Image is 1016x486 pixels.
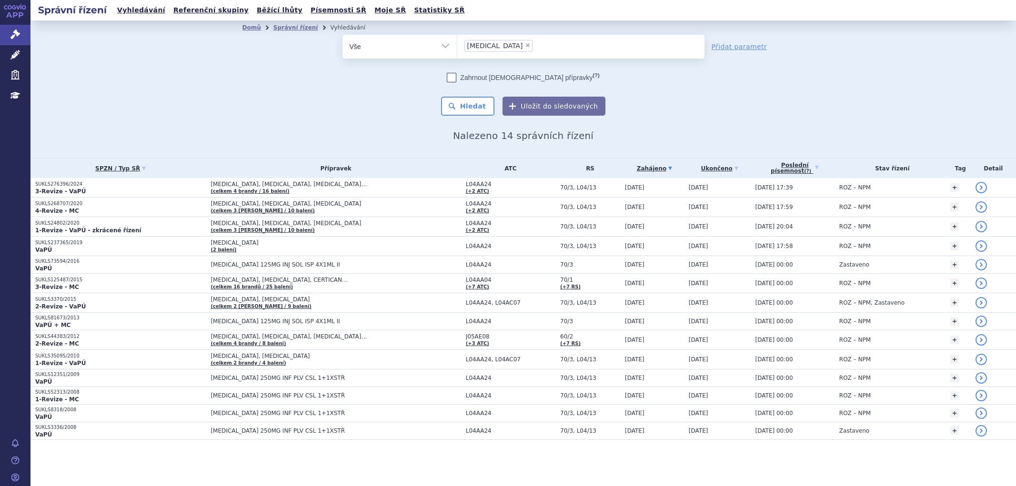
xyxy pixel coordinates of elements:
[211,239,449,246] span: [MEDICAL_DATA]
[466,220,555,227] span: L04AA24
[950,260,959,269] a: +
[625,356,644,363] span: [DATE]
[593,72,599,79] abbr: (?)
[755,261,793,268] span: [DATE] 00:00
[689,243,708,249] span: [DATE]
[466,188,489,194] a: (+2 ATC)
[560,427,620,434] span: 70/3, L04/13
[976,182,987,193] a: detail
[755,356,793,363] span: [DATE] 00:00
[950,279,959,288] a: +
[625,261,644,268] span: [DATE]
[35,181,206,188] p: SUKLS276396/2024
[712,42,767,51] a: Přidat parametr
[950,317,959,326] a: +
[35,371,206,378] p: SUKLS12351/2009
[625,243,644,249] span: [DATE]
[535,40,541,51] input: [MEDICAL_DATA]
[114,4,168,17] a: Vyhledávání
[689,356,708,363] span: [DATE]
[211,341,286,346] a: (celkem 4 brandy / 8 balení)
[35,239,206,246] p: SUKLS237365/2019
[804,169,811,174] abbr: (?)
[950,409,959,417] a: +
[839,427,869,434] span: Zastaveno
[839,184,871,191] span: ROZ – NPM
[466,277,555,283] span: L04AA04
[625,318,644,325] span: [DATE]
[689,299,708,306] span: [DATE]
[560,277,620,283] span: 70/1
[211,208,314,213] a: (celkem 3 [PERSON_NAME] / 10 balení)
[976,372,987,384] a: detail
[211,353,449,359] span: [MEDICAL_DATA], [MEDICAL_DATA]
[755,427,793,434] span: [DATE] 00:00
[625,223,644,230] span: [DATE]
[950,183,959,192] a: +
[560,261,620,268] span: 70/3
[211,247,236,252] a: (2 balení)
[211,410,449,417] span: [MEDICAL_DATA] 250MG INF PLV CSL 1+1XSTŘ
[689,410,708,417] span: [DATE]
[254,4,305,17] a: Běžící lhůty
[625,280,644,287] span: [DATE]
[755,243,793,249] span: [DATE] 17:58
[447,73,599,82] label: Zahrnout [DEMOGRAPHIC_DATA] přípravky
[211,181,449,188] span: [MEDICAL_DATA], [MEDICAL_DATA], [MEDICAL_DATA]…
[950,374,959,382] a: +
[466,318,555,325] span: L04AA24
[503,97,605,116] button: Uložit do sledovaných
[755,280,793,287] span: [DATE] 00:00
[839,410,871,417] span: ROZ – NPM
[976,297,987,308] a: detail
[689,375,708,381] span: [DATE]
[625,375,644,381] span: [DATE]
[839,392,871,399] span: ROZ – NPM
[689,184,708,191] span: [DATE]
[976,354,987,365] a: detail
[35,424,206,431] p: SUKLS3336/2008
[976,334,987,346] a: detail
[839,243,871,249] span: ROZ – NPM
[689,223,708,230] span: [DATE]
[976,240,987,252] a: detail
[30,3,114,17] h2: Správní řízení
[35,322,70,328] strong: VaPÚ + MC
[35,188,86,195] strong: 3-Revize - VaPÚ
[839,261,869,268] span: Zastaveno
[35,353,206,359] p: SUKLS35095/2010
[35,296,206,303] p: SUKLS3370/2015
[950,222,959,231] a: +
[466,200,555,207] span: L04AA24
[555,159,620,178] th: RS
[211,360,286,366] a: (celkem 2 brandy / 4 balení)
[35,414,52,420] strong: VaPÚ
[35,220,206,227] p: SUKLS24802/2020
[461,159,555,178] th: ATC
[211,200,449,207] span: [MEDICAL_DATA], [MEDICAL_DATA], [MEDICAL_DATA]
[689,204,708,210] span: [DATE]
[35,258,206,265] p: SUKLS73594/2016
[273,24,318,31] a: Správní řízení
[950,355,959,364] a: +
[560,392,620,399] span: 70/3, L04/13
[466,392,555,399] span: L04AA24
[689,318,708,325] span: [DATE]
[755,159,835,178] a: Poslednípísemnost(?)
[35,407,206,413] p: SUKLS8318/2008
[689,337,708,343] span: [DATE]
[625,337,644,343] span: [DATE]
[560,243,620,249] span: 70/3, L04/13
[625,162,684,175] a: Zahájeno
[839,280,871,287] span: ROZ – NPM
[211,228,314,233] a: (celkem 3 [PERSON_NAME] / 10 balení)
[950,203,959,211] a: +
[211,220,449,227] span: [MEDICAL_DATA], [MEDICAL_DATA], [MEDICAL_DATA]
[560,375,620,381] span: 70/3, L04/13
[525,42,531,48] span: ×
[625,299,644,306] span: [DATE]
[453,130,594,141] span: Nalezeno 14 správních řízení
[211,304,311,309] a: (celkem 2 [PERSON_NAME] / 9 balení)
[466,299,555,306] span: L04AA24, L04AC07
[466,356,555,363] span: L04AA24, L04AC07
